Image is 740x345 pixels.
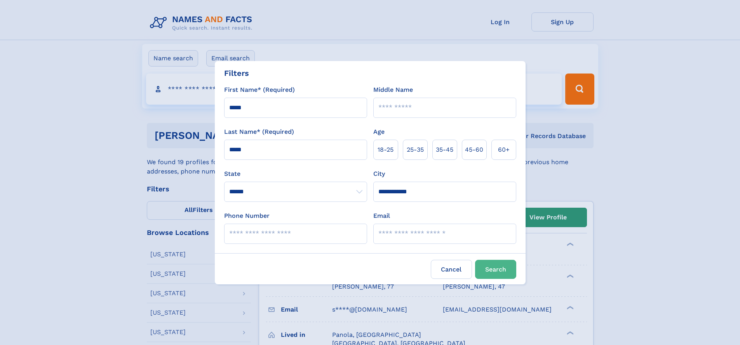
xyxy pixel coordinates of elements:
div: Filters [224,67,249,79]
button: Search [475,260,516,279]
span: 45‑60 [465,145,483,154]
label: Phone Number [224,211,270,221]
label: State [224,169,367,179]
label: Age [373,127,385,137]
span: 60+ [498,145,510,154]
label: Email [373,211,390,221]
label: Cancel [431,260,472,279]
span: 18‑25 [378,145,394,154]
label: Middle Name [373,85,413,95]
span: 25‑35 [407,145,424,154]
span: 35‑45 [436,145,453,154]
label: City [373,169,385,179]
label: Last Name* (Required) [224,127,294,137]
label: First Name* (Required) [224,85,295,95]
